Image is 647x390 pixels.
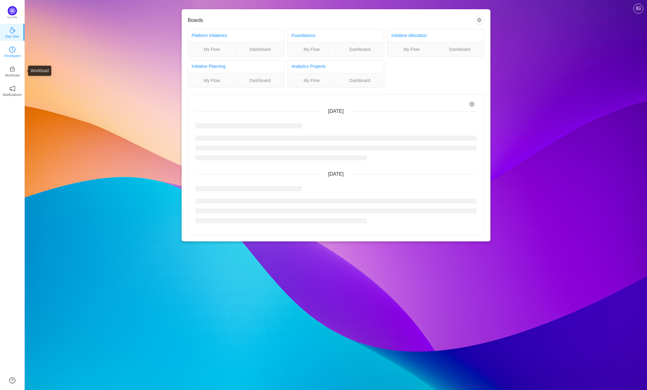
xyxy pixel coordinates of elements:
[9,87,15,93] a: icon: notificationNotifications
[336,46,384,53] a: Dashboard
[633,4,643,14] button: icon: picture
[9,85,15,92] i: icon: notification
[188,17,474,23] h3: Boards
[336,77,384,84] a: Dashboard
[292,33,315,38] a: Foundations
[288,77,336,84] a: My Flow
[5,34,19,39] p: Day One
[192,33,227,38] a: Platform Initiatives
[469,102,475,107] i: icon: setting
[436,46,484,53] a: Dashboard
[292,64,326,69] a: Analytics Projects
[9,29,15,35] a: icon: coffeeDay One
[5,72,19,78] p: Workload
[328,109,343,114] span: [DATE]
[7,15,18,20] p: Quantify
[9,68,15,74] a: icon: inboxWorkload
[388,46,435,53] a: My Flow
[192,64,226,69] a: Initiative Planning
[9,47,15,53] i: icon: clock-circle
[9,27,15,33] i: icon: coffee
[4,53,21,59] p: TimeSpent
[236,46,284,53] a: Dashboard
[236,77,284,84] a: Dashboard
[9,377,15,384] a: icon: question-circle
[288,46,336,53] a: My Flow
[8,6,17,15] img: Quantify
[3,92,22,97] p: Notifications
[9,66,15,72] i: icon: inbox
[188,77,236,84] a: My Flow
[9,48,15,55] a: icon: clock-circleTimeSpent
[474,15,484,25] button: icon: setting
[391,33,427,38] a: Initiative Allocation
[328,171,343,177] span: [DATE]
[188,46,236,53] a: My Flow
